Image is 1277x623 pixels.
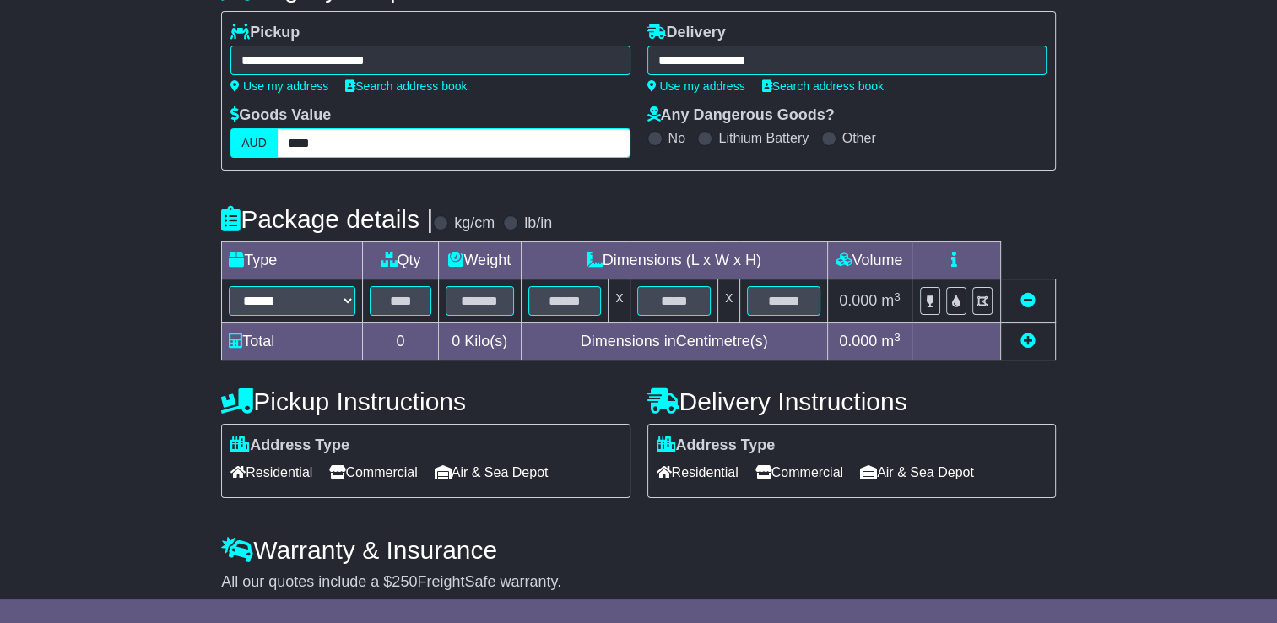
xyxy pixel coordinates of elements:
h4: Package details | [221,205,433,233]
span: Air & Sea Depot [860,459,974,485]
label: Any Dangerous Goods? [647,106,835,125]
span: m [881,333,901,349]
a: Use my address [230,79,328,93]
label: No [668,130,685,146]
span: Residential [230,459,312,485]
span: 0.000 [839,333,877,349]
td: 0 [363,323,439,360]
td: Total [222,323,363,360]
label: Address Type [230,436,349,455]
label: lb/in [524,214,552,233]
h4: Pickup Instructions [221,387,630,415]
td: Dimensions (L x W x H) [521,242,827,279]
td: Qty [363,242,439,279]
span: 250 [392,573,417,590]
span: 0.000 [839,292,877,309]
label: AUD [230,128,278,158]
label: Pickup [230,24,300,42]
a: Search address book [762,79,884,93]
a: Search address book [345,79,467,93]
td: Kilo(s) [438,323,521,360]
a: Remove this item [1020,292,1036,309]
td: Type [222,242,363,279]
a: Use my address [647,79,745,93]
td: Weight [438,242,521,279]
label: Other [842,130,876,146]
h4: Delivery Instructions [647,387,1056,415]
td: Volume [827,242,912,279]
label: kg/cm [454,214,495,233]
sup: 3 [894,290,901,303]
h4: Warranty & Insurance [221,536,1056,564]
span: m [881,292,901,309]
span: Air & Sea Depot [435,459,549,485]
label: Address Type [657,436,776,455]
span: Commercial [329,459,417,485]
a: Add new item [1020,333,1036,349]
td: x [609,279,630,323]
span: Commercial [755,459,843,485]
div: All our quotes include a $ FreightSafe warranty. [221,573,1056,592]
label: Delivery [647,24,726,42]
td: Dimensions in Centimetre(s) [521,323,827,360]
span: Residential [657,459,739,485]
label: Goods Value [230,106,331,125]
span: 0 [452,333,460,349]
td: x [718,279,740,323]
label: Lithium Battery [718,130,809,146]
sup: 3 [894,331,901,344]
